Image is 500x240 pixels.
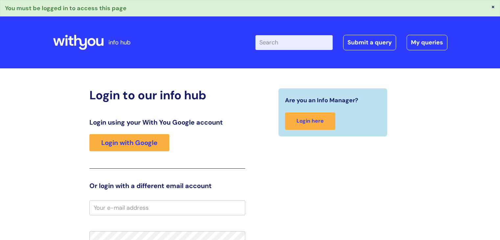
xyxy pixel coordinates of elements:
[285,95,358,106] span: Are you an Info Manager?
[491,4,495,10] button: ×
[343,35,396,50] a: Submit a query
[89,118,245,126] h3: Login using your With You Google account
[89,182,245,190] h3: Or login with a different email account
[89,200,245,215] input: Your e-mail address
[108,37,131,48] p: info hub
[407,35,447,50] a: My queries
[89,134,169,151] a: Login with Google
[255,35,333,50] input: Search
[89,88,245,102] h2: Login to our info hub
[285,112,335,130] a: Login here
